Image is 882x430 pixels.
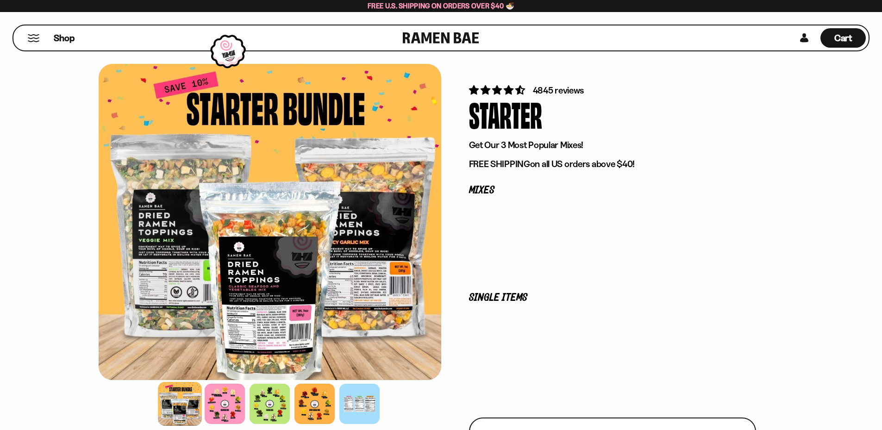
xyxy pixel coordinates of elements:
[54,32,75,44] span: Shop
[469,97,542,131] div: Starter
[54,28,75,48] a: Shop
[469,293,756,302] p: Single Items
[469,84,527,96] span: 4.71 stars
[834,32,852,44] span: Cart
[820,25,866,50] a: Cart
[27,34,40,42] button: Mobile Menu Trigger
[469,139,756,151] p: Get Our 3 Most Popular Mixes!
[469,158,756,170] p: on all US orders above $40!
[533,85,584,96] span: 4845 reviews
[469,186,756,195] p: Mixes
[469,158,530,169] strong: FREE SHIPPING
[368,1,514,10] span: Free U.S. Shipping on Orders over $40 🍜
